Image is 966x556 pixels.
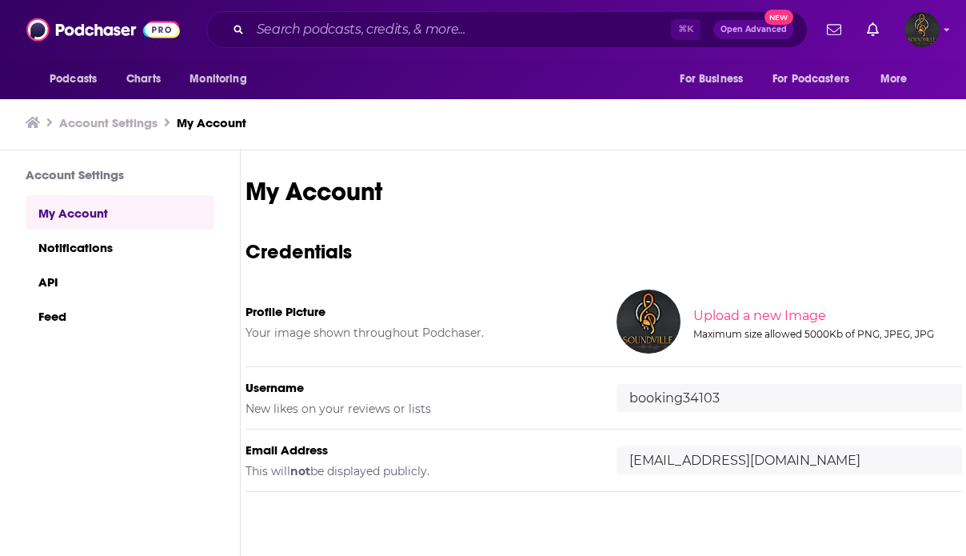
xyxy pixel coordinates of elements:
span: More [880,68,908,90]
span: Charts [126,68,161,90]
img: Podchaser - Follow, Share and Rate Podcasts [26,14,180,45]
a: Charts [116,64,170,94]
input: Search podcasts, credits, & more... [250,17,671,42]
span: For Business [680,68,743,90]
button: open menu [762,64,872,94]
span: Logged in as booking34103 [904,12,940,47]
h3: Credentials [245,239,962,264]
div: Search podcasts, credits, & more... [206,11,808,48]
a: API [26,264,214,298]
img: User Profile [904,12,940,47]
span: Open Advanced [721,26,787,34]
button: Show profile menu [904,12,940,47]
b: not [290,464,310,478]
span: ⌘ K [671,19,701,40]
h3: Account Settings [26,167,214,182]
button: open menu [178,64,267,94]
span: Monitoring [190,68,246,90]
a: Show notifications dropdown [860,16,885,43]
h5: This will be displayed publicly. [245,464,591,478]
input: username [617,384,962,412]
h5: Email Address [245,442,591,458]
button: open menu [869,64,928,94]
button: Open AdvancedNew [713,20,794,39]
a: Notifications [26,230,214,264]
h1: My Account [245,176,962,207]
a: My Account [26,195,214,230]
span: Podcasts [50,68,97,90]
button: open menu [669,64,763,94]
span: New [764,10,793,25]
a: Account Settings [59,115,158,130]
h5: New likes on your reviews or lists [245,402,591,416]
div: Maximum size allowed 5000Kb of PNG, JPEG, JPG [693,328,959,340]
a: Feed [26,298,214,333]
a: My Account [177,115,246,130]
h5: Username [245,380,591,395]
h5: Profile Picture [245,304,591,319]
img: Your profile image [617,290,681,354]
button: open menu [38,64,118,94]
input: email [617,446,962,474]
span: For Podcasters [772,68,849,90]
a: Show notifications dropdown [820,16,848,43]
h5: Your image shown throughout Podchaser. [245,326,591,340]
